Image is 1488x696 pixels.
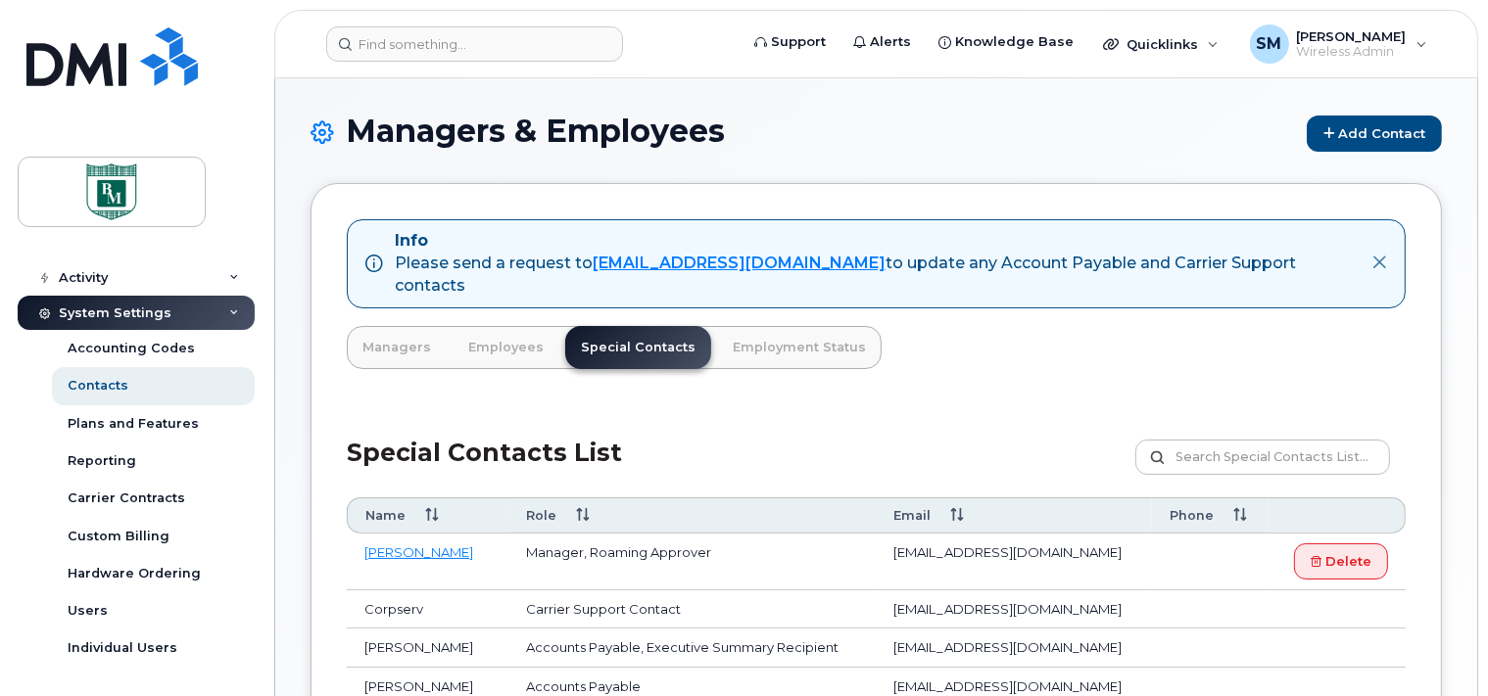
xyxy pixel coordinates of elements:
[395,253,1356,298] div: Please send a request to to update any Account Payable and Carrier Support contacts
[509,590,876,629] td: Carrier Support Contact
[565,326,711,369] a: Special Contacts
[311,114,1442,152] h1: Managers & Employees
[876,497,1152,534] th: Email: activate to sort column ascending
[1152,497,1269,534] th: Phone: activate to sort column ascending
[876,590,1152,629] td: [EMAIL_ADDRESS][DOMAIN_NAME]
[1307,116,1442,152] a: Add Contact
[1294,543,1388,580] a: Delete
[395,231,428,250] strong: Info
[364,544,473,560] a: [PERSON_NAME]
[509,534,876,590] td: Manager, Roaming Approver
[347,326,447,369] a: Managers
[347,628,509,668] td: [PERSON_NAME]
[347,590,509,629] td: Corpserv
[347,497,509,534] th: Name: activate to sort column ascending
[593,254,886,272] a: [EMAIL_ADDRESS][DOMAIN_NAME]
[509,497,876,534] th: Role: activate to sort column ascending
[509,628,876,668] td: Accounts Payable, Executive Summary Recipient
[453,326,559,369] a: Employees
[876,628,1152,668] td: [EMAIL_ADDRESS][DOMAIN_NAME]
[876,534,1152,590] td: [EMAIL_ADDRESS][DOMAIN_NAME]
[717,326,882,369] a: Employment Status
[347,440,622,497] h2: Special Contacts List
